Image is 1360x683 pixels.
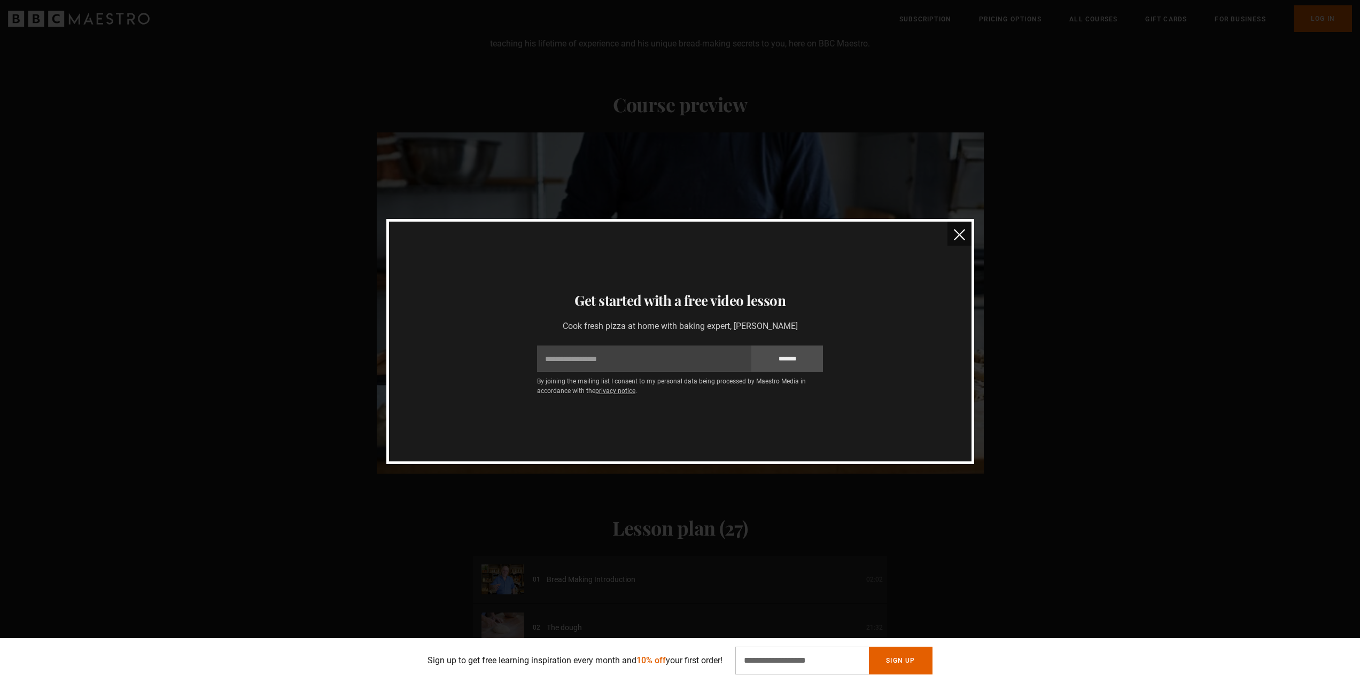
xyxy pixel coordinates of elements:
h3: Get started with a free video lesson [402,290,959,311]
button: close [947,222,972,246]
span: 10% off [636,655,666,665]
a: privacy notice [595,387,635,395]
p: Sign up to get free learning inspiration every month and your first order! [428,654,722,667]
button: Sign Up [869,647,932,674]
p: Cook fresh pizza at home with baking expert, [PERSON_NAME] [537,320,823,333]
p: By joining the mailing list I consent to my personal data being processed by Maestro Media in acc... [537,376,823,396]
